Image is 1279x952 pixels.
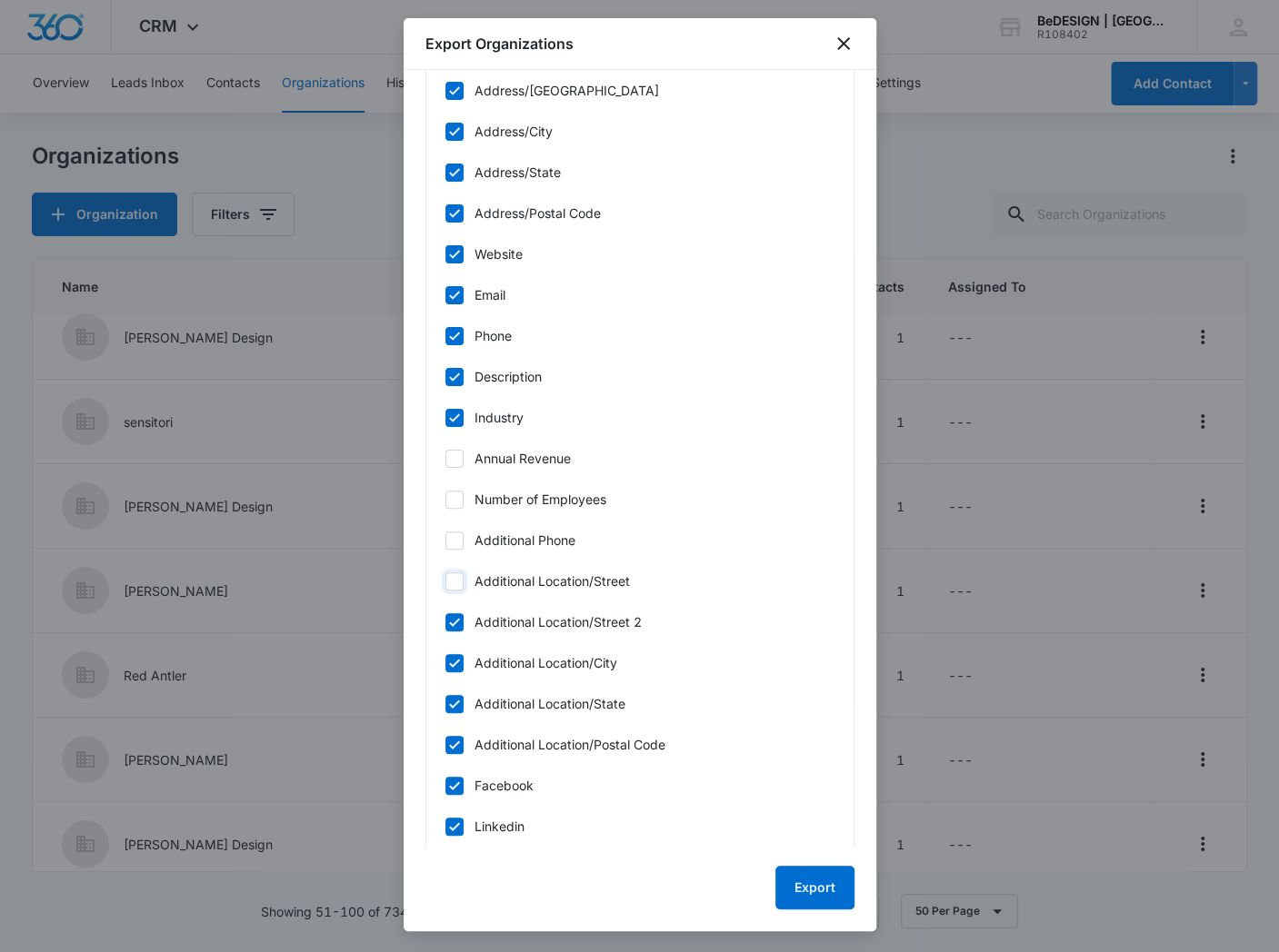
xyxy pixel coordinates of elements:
[775,866,854,909] button: Export
[445,653,835,672] label: Additional Location/City
[445,531,835,550] label: Additional Phone
[445,163,835,182] label: Address/State
[445,408,835,427] label: Industry
[445,81,835,100] label: Address/[GEOGRAPHIC_DATA]
[445,326,835,345] label: Phone
[445,817,835,836] label: Linkedin
[445,776,835,795] label: Facebook
[445,490,835,509] label: Number of Employees
[445,285,835,304] label: Email
[445,735,835,754] label: Additional Location/Postal Code
[445,203,835,223] label: Address/Postal Code
[445,449,835,468] label: Annual Revenue
[445,122,835,141] label: Address/City
[445,244,835,263] label: Website
[445,612,835,631] label: Additional Location/Street 2
[833,33,854,55] button: close
[425,33,574,55] h1: Export Organizations
[445,571,835,590] label: Additional Location/Street
[445,694,835,713] label: Additional Location/State
[445,367,835,386] label: Description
